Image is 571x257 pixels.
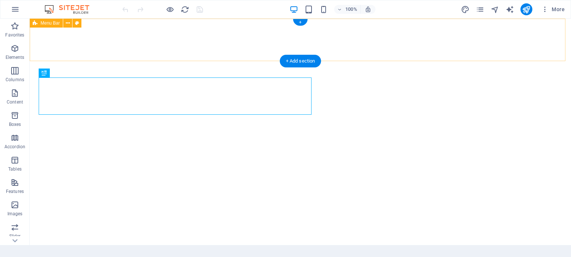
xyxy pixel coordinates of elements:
[7,99,23,105] p: Content
[345,5,357,14] h6: 100%
[491,5,499,14] i: Navigator
[541,6,565,13] span: More
[365,6,371,13] i: On resize automatically adjust zoom level to fit chosen device.
[9,233,21,239] p: Slider
[280,55,321,67] div: + Add section
[293,19,307,26] div: +
[491,5,500,14] button: navigator
[43,5,99,14] img: Editor Logo
[181,5,189,14] i: Reload page
[334,5,361,14] button: 100%
[7,211,23,217] p: Images
[180,5,189,14] button: reload
[461,5,470,14] button: design
[41,21,60,25] span: Menu Bar
[476,5,484,14] i: Pages (Ctrl+Alt+S)
[6,54,25,60] p: Elements
[4,144,25,150] p: Accordion
[6,188,24,194] p: Features
[506,5,514,14] i: AI Writer
[9,121,21,127] p: Boxes
[476,5,485,14] button: pages
[5,32,24,38] p: Favorites
[522,5,530,14] i: Publish
[520,3,532,15] button: publish
[8,166,22,172] p: Tables
[461,5,470,14] i: Design (Ctrl+Alt+Y)
[6,77,24,83] p: Columns
[538,3,568,15] button: More
[506,5,514,14] button: text_generator
[165,5,174,14] button: Click here to leave preview mode and continue editing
